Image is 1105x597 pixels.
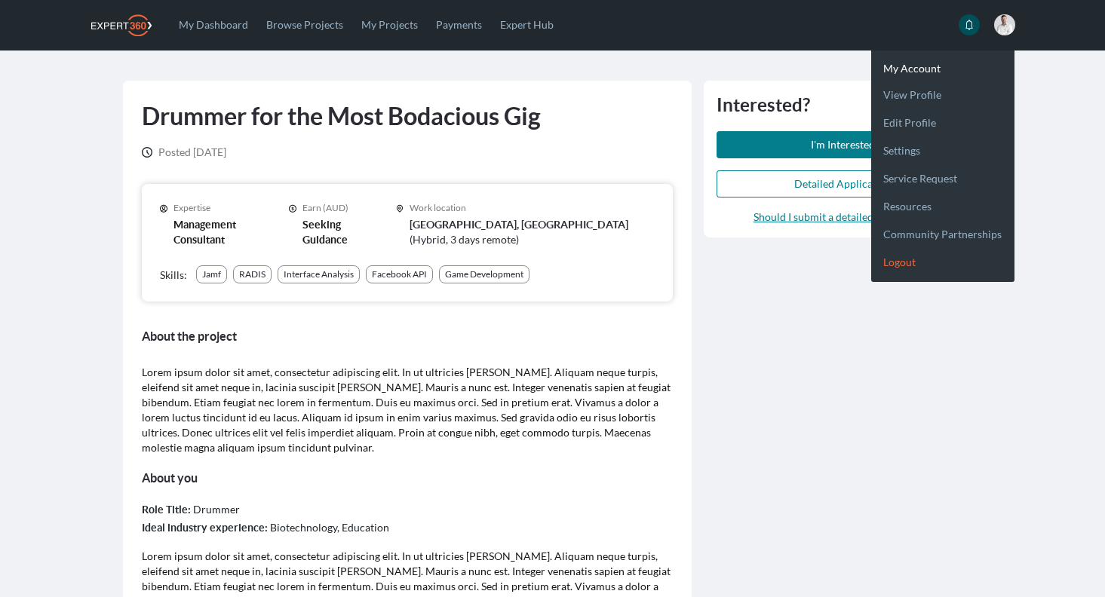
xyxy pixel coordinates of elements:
[91,14,152,36] img: Expert360
[302,217,365,247] p: Seeking Guidance
[871,103,1014,130] a: Edit profile
[284,268,354,280] div: Interface Analysis
[142,522,268,534] label: Ideal industry experience :
[871,63,1014,75] li: My Account
[811,138,875,151] span: I'm Interested
[410,233,519,246] span: ( Hybrid, 3 days remote )
[239,268,266,280] div: RADIS
[871,158,1014,186] a: Service request
[871,75,1014,103] a: View profile
[289,204,296,214] svg: icon
[445,268,523,280] div: Game Development
[142,504,191,516] label: Role Title :
[142,467,674,488] h3: About you
[202,268,221,280] div: Jamf
[871,186,1014,214] a: Resources
[396,204,404,214] svg: icon
[160,268,187,281] span: Skills:
[717,131,969,158] button: I'm Interested
[302,202,365,214] p: Earn (AUD)
[717,93,969,116] a: Interested?
[410,219,628,231] span: [GEOGRAPHIC_DATA], [GEOGRAPHIC_DATA]
[994,14,1015,35] span: Hardy Hauck
[142,147,152,158] svg: icon
[142,501,674,519] div: Drummer
[142,326,674,347] h3: About the project
[871,242,1014,270] a: Logout
[410,202,655,214] p: Work location
[717,170,969,197] button: Detailed Application
[372,268,427,280] div: Facebook API
[158,145,191,158] span: Posted
[160,204,167,214] svg: icon
[754,210,933,225] a: Should I submit a detailed application?
[142,99,541,133] h1: Drummer for the Most Bodacious Gig
[871,130,1014,158] a: Settings
[871,214,1014,242] a: Community Partnerships
[173,202,259,214] p: Expertise
[142,365,674,455] p: Lorem ipsum dolor sit amet, consectetur adipiscing elit. In ut ultricies [PERSON_NAME]. Aliquam n...
[964,20,975,30] svg: icon
[794,177,892,190] span: Detailed Application
[142,519,674,537] div: Biotechnology, Education
[158,145,226,160] span: [DATE]
[173,217,259,247] p: Management Consultant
